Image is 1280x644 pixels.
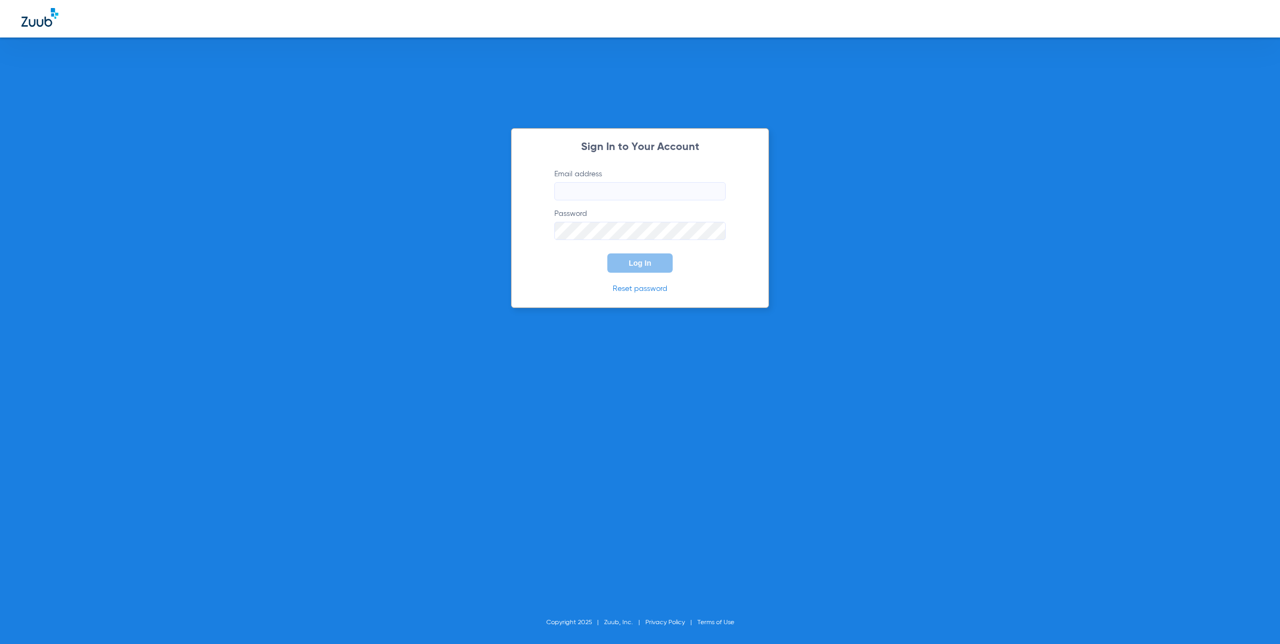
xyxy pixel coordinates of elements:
button: Log In [607,253,673,273]
a: Terms of Use [697,619,734,626]
label: Password [554,208,726,240]
label: Email address [554,169,726,200]
iframe: Chat Widget [1226,593,1280,644]
li: Copyright 2025 [546,617,604,628]
span: Log In [629,259,651,267]
a: Reset password [613,285,667,293]
input: Email address [554,182,726,200]
h2: Sign In to Your Account [538,142,742,153]
img: Zuub Logo [21,8,58,27]
a: Privacy Policy [645,619,685,626]
li: Zuub, Inc. [604,617,645,628]
input: Password [554,222,726,240]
